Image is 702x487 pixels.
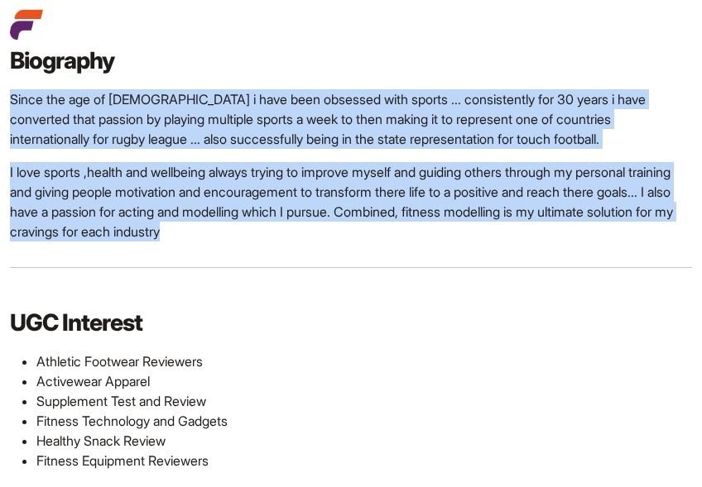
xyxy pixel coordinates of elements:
p: I love sports ,health and wellbeing always trying to improve myself and guiding others through my... [10,162,692,241]
li: Athletic Footwear Reviewers [36,351,692,371]
h3: UGC Interest [10,307,692,338]
li: Fitness Technology and Gadgets [36,411,692,431]
img: cropped-aefm-brand-fav-22-square.png [10,8,43,41]
li: Fitness Equipment Reviewers [36,451,692,470]
li: Activewear Apparel [36,371,692,391]
h3: Biography [10,45,692,76]
li: Healthy Snack Review [36,431,692,451]
p: Since the age of [DEMOGRAPHIC_DATA] i have been obsessed with sports ... consistently for 30 year... [10,89,692,149]
li: Supplement Test and Review [36,391,692,411]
